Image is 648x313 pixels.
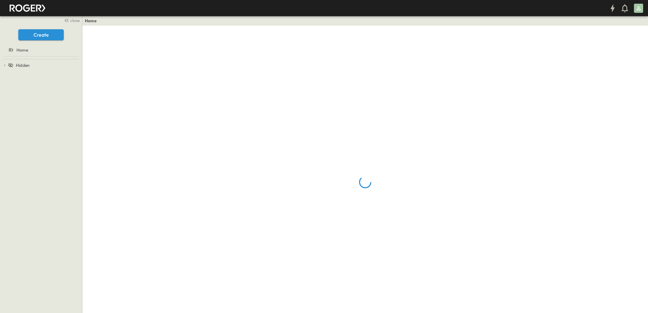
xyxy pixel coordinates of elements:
a: Home [1,46,80,54]
button: Create [18,29,64,40]
nav: breadcrumbs [85,18,100,24]
span: close [70,17,80,23]
span: Hidden [16,62,30,68]
span: Home [16,47,28,53]
button: close [61,16,81,24]
a: Home [85,18,97,24]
